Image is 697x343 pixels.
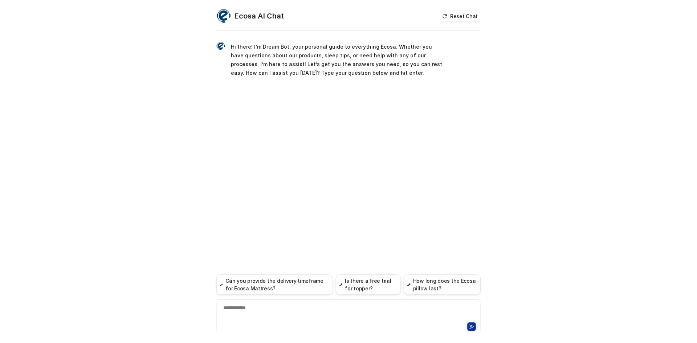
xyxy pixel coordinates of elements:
h2: Ecosa AI Chat [235,11,284,21]
button: How long does the Ecosa pillow last? [404,274,481,295]
img: Widget [216,9,231,23]
button: Reset Chat [440,11,481,21]
p: Hi there! I’m Dream Bot, your personal guide to everything Ecosa. Whether you have questions abou... [231,42,443,77]
button: Is there a free trial for topper? [336,274,401,295]
img: Widget [216,42,225,50]
button: Can you provide the delivery timeframe for Ecosa Mattress? [216,274,333,295]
